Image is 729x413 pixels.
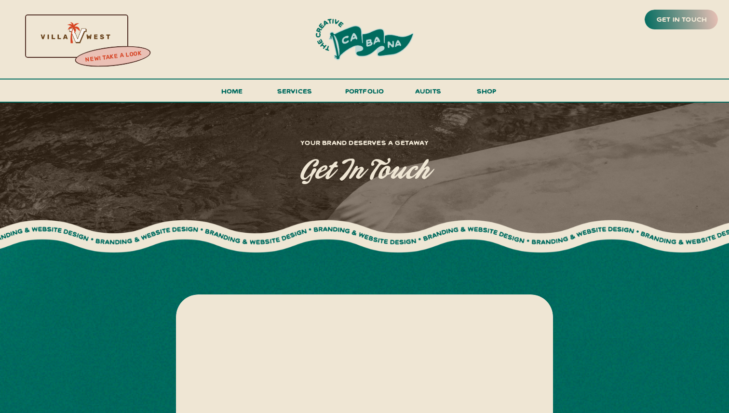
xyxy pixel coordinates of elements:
h1: get in touch [210,157,519,187]
a: shop [463,85,510,102]
a: services [274,85,315,103]
a: new! take a look [74,47,153,67]
span: services [277,86,312,95]
a: get in touch [655,13,709,27]
h1: Your brand deserves a getaway [254,136,475,148]
a: Home [217,85,247,103]
a: portfolio [342,85,387,103]
a: audits [414,85,443,102]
